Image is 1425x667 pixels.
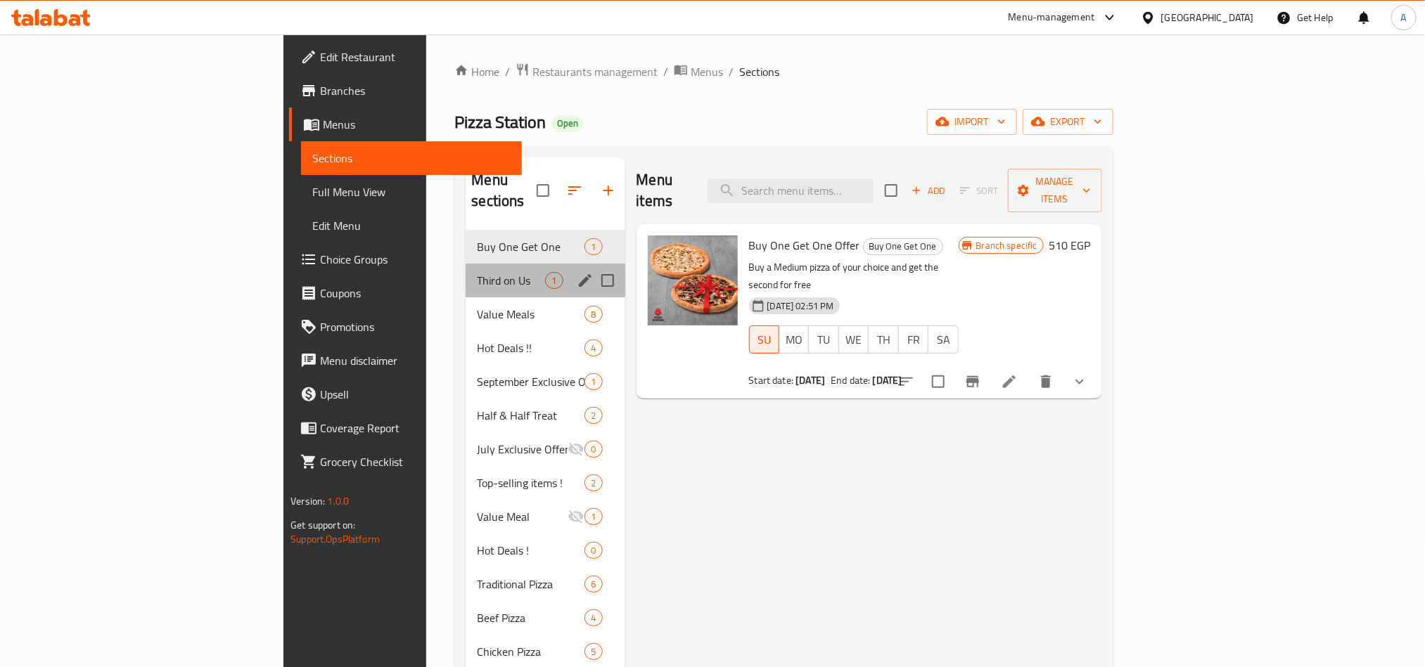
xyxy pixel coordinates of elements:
[320,420,510,436] span: Coverage Report
[1034,113,1102,131] span: export
[785,330,803,350] span: MO
[568,508,584,525] svg: Inactive section
[466,500,625,533] div: Value Meal1
[585,611,601,625] span: 4
[585,645,601,659] span: 5
[320,386,510,403] span: Upsell
[585,375,601,389] span: 1
[546,274,562,287] span: 1
[584,643,602,660] div: items
[466,399,625,432] div: Half & Half Treat2
[301,175,521,209] a: Full Menu View
[905,330,923,350] span: FR
[938,113,1006,131] span: import
[584,306,602,323] div: items
[466,230,625,264] div: Buy One Get One1
[289,108,521,141] a: Menus
[1161,10,1254,25] div: [GEOGRAPHIC_DATA]
[691,63,723,80] span: Menus
[289,242,521,276] a: Choice Groups
[585,443,601,456] span: 0
[864,238,942,254] span: Buy One Get One
[477,643,584,660] span: Chicken Pizza
[1001,373,1018,390] a: Edit menu item
[584,474,602,491] div: items
[320,352,510,369] span: Menu disclaimer
[477,306,584,323] div: Value Meals
[289,40,521,74] a: Edit Restaurant
[1063,365,1097,399] button: show more
[528,176,558,205] span: Select all sections
[477,474,584,491] span: Top-selling items !
[1401,10,1407,25] span: A
[909,183,947,199] span: Add
[1071,373,1088,390] svg: Show Choices
[1049,235,1091,255] h6: 510 EGP
[466,365,625,399] div: September Exclusive Offers1
[532,63,658,80] span: Restaurants management
[584,508,602,525] div: items
[290,492,325,510] span: Version:
[477,238,584,255] span: Buy One Get One
[290,530,380,548] a: Support.OpsPlatform
[890,365,924,399] button: sort-choices
[863,238,943,255] div: Buy One Get One
[320,453,510,470] span: Grocery Checklist
[289,344,521,377] a: Menu disclaimer
[584,542,602,559] div: items
[289,74,521,108] a: Branches
[584,576,602,592] div: items
[328,492,350,510] span: 1.0.0
[795,371,825,389] b: [DATE]
[924,367,953,396] span: Select to update
[477,576,584,592] span: Traditional Pizza
[477,508,568,525] span: Value Meal
[454,63,1113,81] nav: breadcrumb
[971,239,1043,252] span: Branch specific
[755,330,774,350] span: SU
[545,272,563,289] div: items
[845,330,863,350] span: WE
[749,259,959,294] p: Buy a Medium pizza of your choice and get the second for free
[551,115,584,132] div: Open
[1019,173,1091,208] span: Manage items
[729,63,734,80] li: /
[289,377,521,411] a: Upsell
[466,466,625,500] div: Top-selling items !2
[312,217,510,234] span: Edit Menu
[906,180,951,202] button: Add
[838,325,869,354] button: WE
[585,342,601,355] span: 4
[762,299,840,313] span: [DATE] 02:51 PM
[466,331,625,365] div: Hot Deals !!4
[873,371,902,389] b: [DATE]
[466,533,625,567] div: Hot Deals !0
[951,180,1008,202] span: Select section first
[868,325,898,354] button: TH
[585,240,601,254] span: 1
[477,407,584,424] span: Half & Half Treat
[477,542,584,559] span: Hot Deals !
[898,325,928,354] button: FR
[312,150,510,167] span: Sections
[584,238,602,255] div: items
[466,567,625,601] div: Traditional Pizza6
[808,325,838,354] button: TU
[934,330,952,350] span: SA
[477,609,584,626] div: Beef Pizza
[928,325,958,354] button: SA
[906,180,951,202] span: Add item
[568,441,584,458] svg: Inactive section
[558,174,592,207] span: Sort sections
[551,117,584,129] span: Open
[584,339,602,356] div: items
[289,411,521,445] a: Coverage Report
[320,318,510,335] span: Promotions
[323,116,510,133] span: Menus
[516,63,658,81] a: Restaurants management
